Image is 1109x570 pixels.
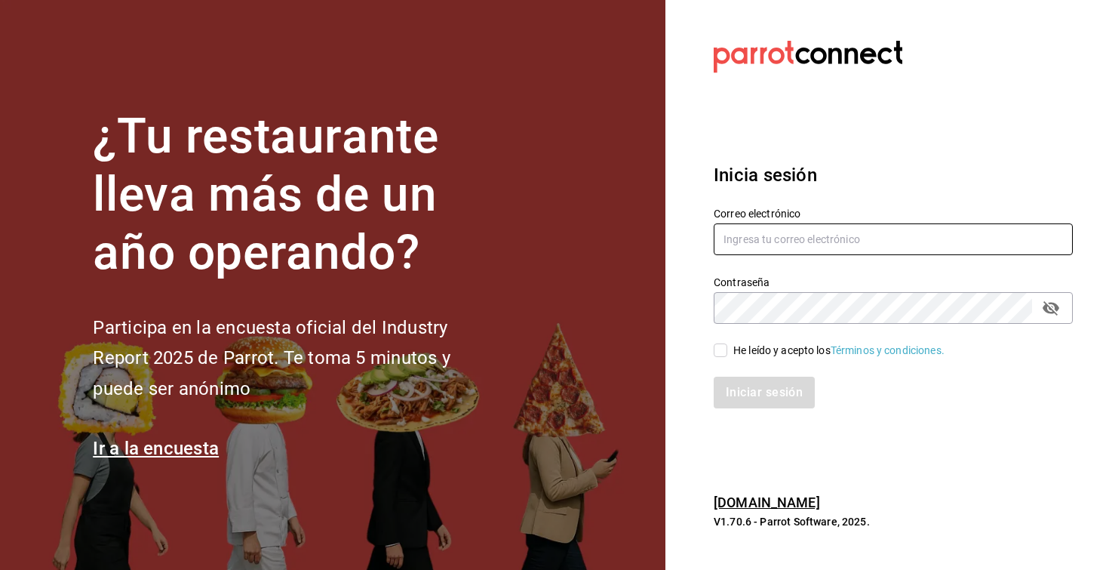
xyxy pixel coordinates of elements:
button: passwordField [1038,295,1064,321]
a: Términos y condiciones. [831,344,945,356]
input: Ingresa tu correo electrónico [714,223,1073,255]
div: He leído y acepto los [733,343,945,359]
p: V1.70.6 - Parrot Software, 2025. [714,514,1073,529]
label: Contraseña [714,277,1073,288]
h2: Participa en la encuesta oficial del Industry Report 2025 de Parrot. Te toma 5 minutos y puede se... [93,313,500,405]
h3: Inicia sesión [714,162,1073,189]
a: [DOMAIN_NAME] [714,495,820,510]
label: Correo electrónico [714,208,1073,219]
a: Ir a la encuesta [93,438,219,459]
h1: ¿Tu restaurante lleva más de un año operando? [93,108,500,282]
